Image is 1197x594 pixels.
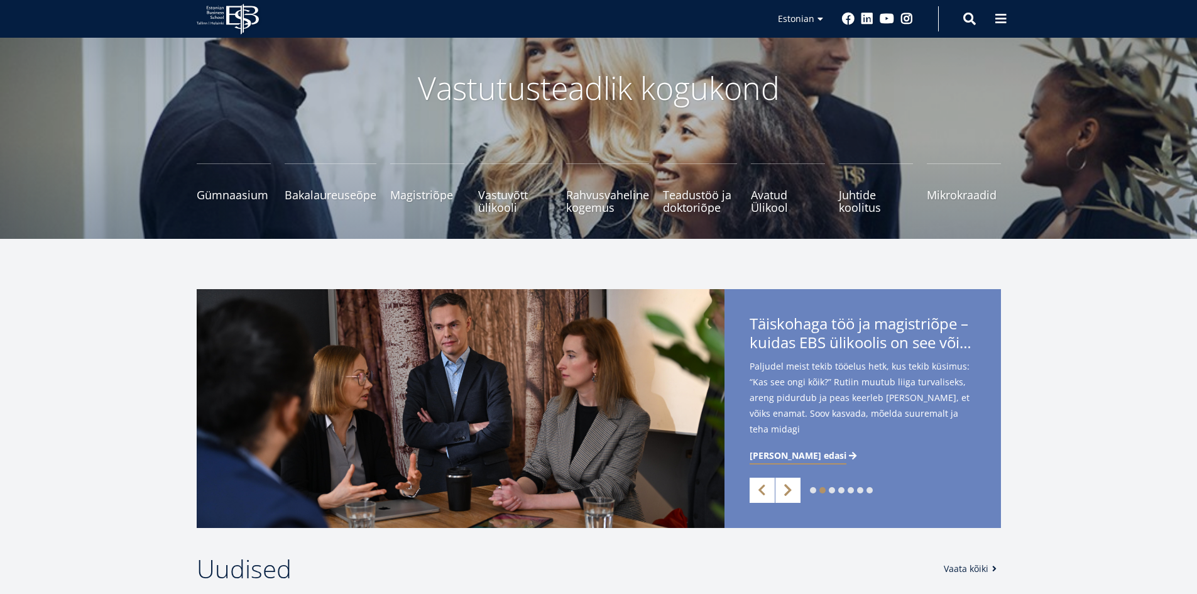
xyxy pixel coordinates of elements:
a: Mikrokraadid [927,163,1001,214]
span: Mikrokraadid [927,189,1001,201]
a: Magistriõpe [390,163,464,214]
a: 4 [838,487,844,493]
a: Gümnaasium [197,163,271,214]
a: Vastuvõtt ülikooli [478,163,552,214]
a: Vaata kõiki [944,563,1001,575]
a: 3 [829,487,835,493]
a: Youtube [880,13,894,25]
span: kuidas EBS ülikoolis on see võimalik? [750,333,976,352]
span: Avatud Ülikool [751,189,825,214]
a: 6 [857,487,863,493]
a: Instagram [900,13,913,25]
span: Vastuvõtt ülikooli [478,189,552,214]
span: Juhtide koolitus [839,189,913,214]
a: Next [775,478,801,503]
span: Täiskohaga töö ja magistriõpe – [750,314,976,356]
span: Gümnaasium [197,189,271,201]
a: Bakalaureuseõpe [285,163,376,214]
a: 5 [848,487,854,493]
a: Facebook [842,13,855,25]
a: 7 [866,487,873,493]
span: Paljudel meist tekib tööelus hetk, kus tekib küsimus: “Kas see ongi kõik?” Rutiin muutub liiga tu... [750,358,976,457]
span: Magistriõpe [390,189,464,201]
a: Juhtide koolitus [839,163,913,214]
a: Rahvusvaheline kogemus [566,163,649,214]
p: Vastutusteadlik kogukond [266,69,932,107]
span: Teadustöö ja doktoriõpe [663,189,737,214]
span: [PERSON_NAME] edasi [750,449,846,462]
a: Previous [750,478,775,503]
h2: Uudised [197,553,931,585]
a: Avatud Ülikool [751,163,825,214]
a: 2 [819,487,826,493]
a: Linkedin [861,13,873,25]
img: EBS Magistriõpe [197,289,724,528]
a: [PERSON_NAME] edasi [750,449,859,462]
span: Bakalaureuseõpe [285,189,376,201]
span: Rahvusvaheline kogemus [566,189,649,214]
a: Teadustöö ja doktoriõpe [663,163,737,214]
a: 1 [810,487,816,493]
